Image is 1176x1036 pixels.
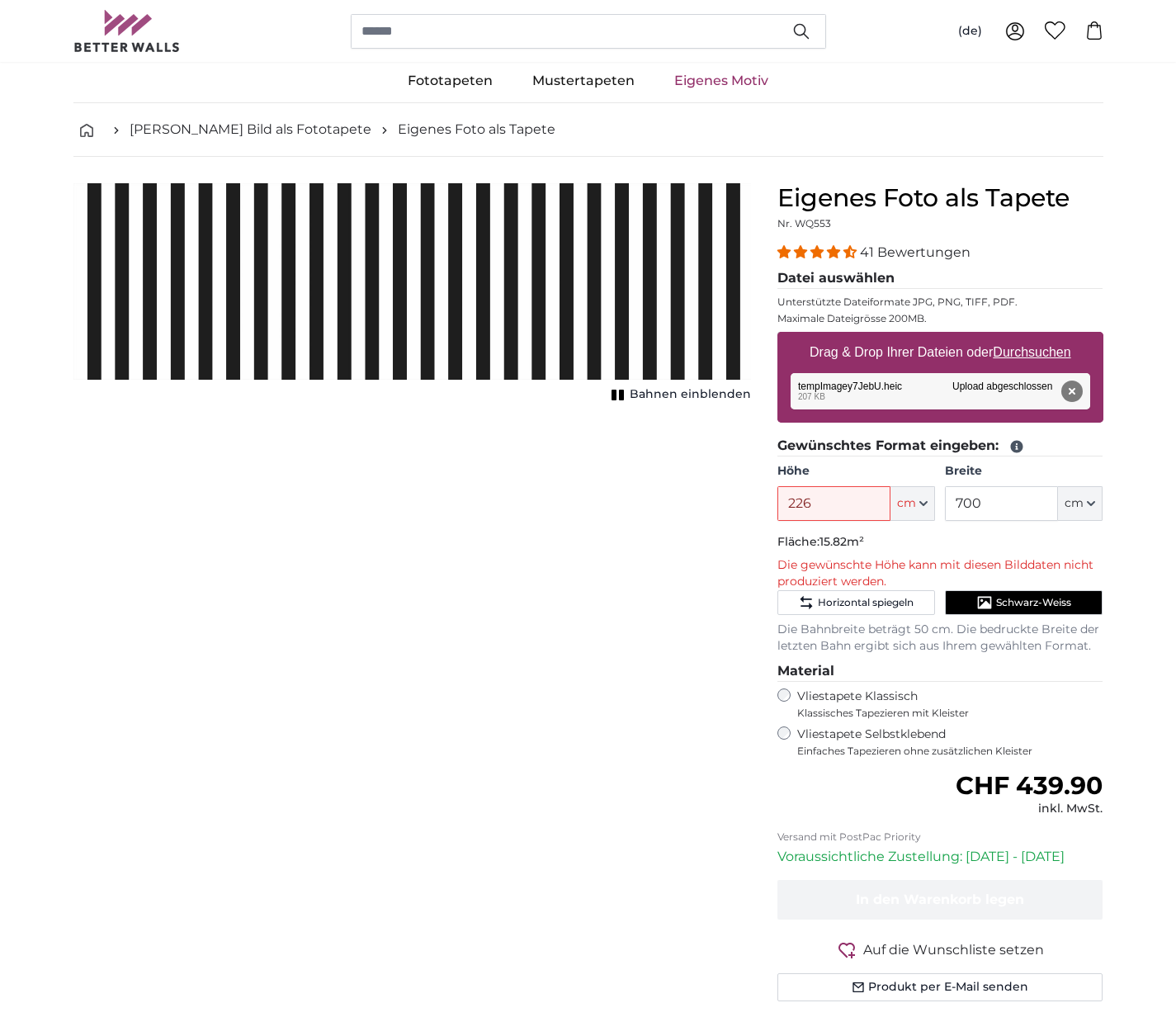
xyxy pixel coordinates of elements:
a: Eigenes Motiv [654,59,788,102]
label: Vliestapete Klassisch [797,688,1089,720]
label: Breite [945,463,1103,480]
p: Versand mit PostPac Priority [777,830,1103,844]
button: Produkt per E-Mail senden [777,973,1103,1001]
button: Bahnen einblenden [607,383,751,406]
span: cm [1065,495,1084,512]
p: Fläche: [777,534,1103,551]
button: Auf die Wunschliste setzen [777,939,1103,960]
span: 41 Bewertungen [860,244,971,260]
p: Unterstützte Dateiformate JPG, PNG, TIFF, PDF. [777,296,1103,309]
span: In den Warenkorb legen [856,892,1024,907]
button: In den Warenkorb legen [777,880,1103,920]
a: [PERSON_NAME] Bild als Fototapete [130,120,371,140]
span: Horizontal spiegeln [818,596,914,609]
u: Durchsuchen [993,345,1070,359]
span: Bahnen einblenden [630,386,751,403]
label: Drag & Drop Ihrer Dateien oder [803,336,1078,369]
span: 15.82m² [819,534,864,549]
button: (de) [945,17,995,46]
p: Die Bahnbreite beträgt 50 cm. Die bedruckte Breite der letzten Bahn ergibt sich aus Ihrem gewählt... [777,622,1103,655]
nav: breadcrumbs [73,103,1103,157]
span: 4.39 stars [777,244,860,260]
span: Schwarz-Weiss [996,596,1071,609]
button: Horizontal spiegeln [777,590,935,615]
span: Nr. WQ553 [777,217,831,229]
div: inkl. MwSt. [956,801,1103,817]
legend: Gewünschtes Format eingeben: [777,436,1103,457]
p: Die gewünschte Höhe kann mit diesen Bilddaten nicht produziert werden. [777,557,1103,590]
legend: Material [777,661,1103,682]
img: personalised-photo [73,183,751,380]
a: Fototapeten [388,59,512,102]
p: Voraussichtliche Zustellung: [DATE] - [DATE] [777,847,1103,867]
p: Maximale Dateigrösse 200MB. [777,312,1103,325]
span: Klassisches Tapezieren mit Kleister [797,707,1089,720]
button: cm [890,486,935,521]
a: Eigenes Foto als Tapete [398,120,555,140]
a: Mustertapeten [512,59,654,102]
span: Auf die Wunschliste setzen [863,940,1044,960]
button: cm [1058,486,1103,521]
button: Schwarz-Weiss [945,590,1103,615]
span: CHF 439.90 [956,770,1103,801]
label: Vliestapete Selbstklebend [797,726,1103,758]
label: Höhe [777,463,935,480]
img: Betterwalls [73,10,181,52]
span: Einfaches Tapezieren ohne zusätzlichen Kleister [797,745,1103,758]
h1: Eigenes Foto als Tapete [777,183,1103,213]
div: 1 of 1 [73,183,751,406]
span: cm [897,495,916,512]
legend: Datei auswählen [777,268,1103,289]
